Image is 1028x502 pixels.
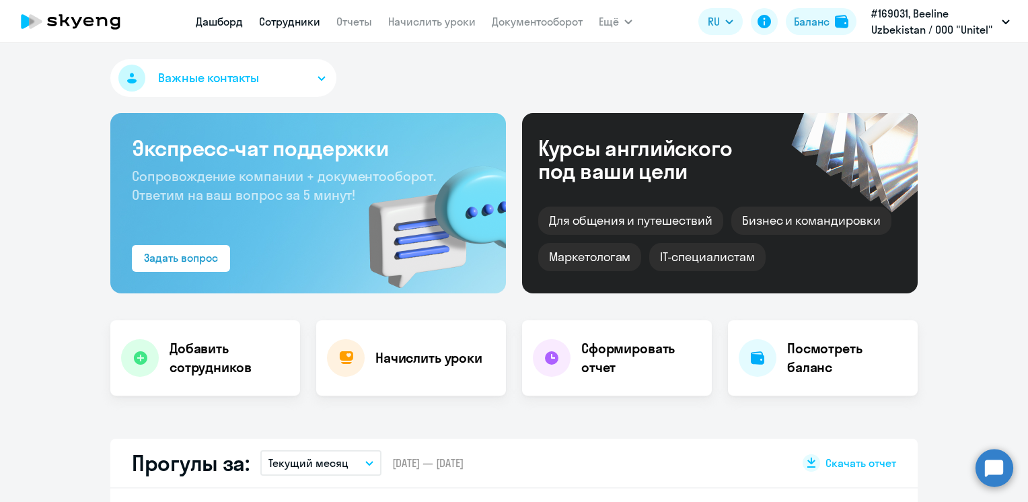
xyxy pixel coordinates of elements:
[794,13,830,30] div: Баланс
[336,15,372,28] a: Отчеты
[731,207,891,235] div: Бизнес и командировки
[871,5,996,38] p: #169031, Beeline Uzbekistan / ООО "Unitel"
[825,456,896,470] span: Скачать отчет
[649,243,765,271] div: IT-специалистам
[132,135,484,162] h3: Экспресс-чат поддержки
[581,339,701,377] h4: Сформировать отчет
[170,339,289,377] h4: Добавить сотрудников
[708,13,720,30] span: RU
[110,59,336,97] button: Важные контакты
[375,349,482,367] h4: Начислить уроки
[349,142,506,293] img: bg-img
[538,243,641,271] div: Маркетологам
[786,8,856,35] button: Балансbalance
[392,456,464,470] span: [DATE] — [DATE]
[268,455,348,471] p: Текущий месяц
[835,15,848,28] img: balance
[599,8,632,35] button: Ещё
[144,250,218,266] div: Задать вопрос
[132,168,436,203] span: Сопровождение компании + документооборот. Ответим на ваш вопрос за 5 минут!
[388,15,476,28] a: Начислить уроки
[196,15,243,28] a: Дашборд
[599,13,619,30] span: Ещё
[260,450,381,476] button: Текущий месяц
[132,245,230,272] button: Задать вопрос
[158,69,259,87] span: Важные контакты
[787,339,907,377] h4: Посмотреть баланс
[698,8,743,35] button: RU
[132,450,250,476] h2: Прогулы за:
[492,15,583,28] a: Документооборот
[538,137,768,182] div: Курсы английского под ваши цели
[538,207,723,235] div: Для общения и путешествий
[865,5,1017,38] button: #169031, Beeline Uzbekistan / ООО "Unitel"
[259,15,320,28] a: Сотрудники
